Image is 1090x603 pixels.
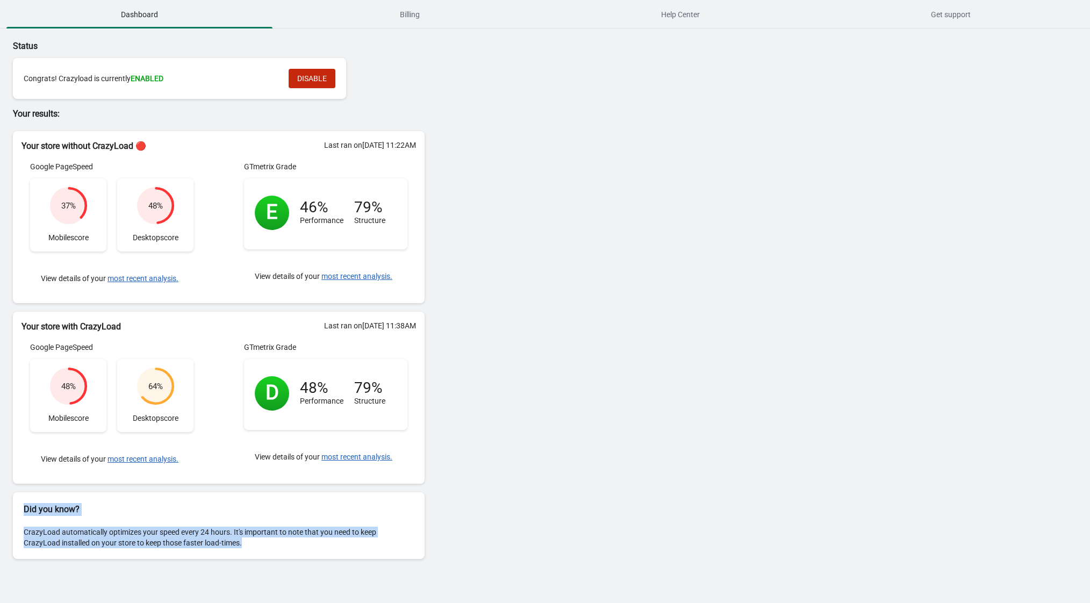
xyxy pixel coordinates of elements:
button: most recent analysis. [107,274,178,283]
div: Google PageSpeed [30,161,193,172]
div: 37 % [61,200,76,211]
h2: Did you know? [24,503,414,516]
div: Performance [300,202,343,226]
div: Congrats! Crazyload is currently [24,73,278,84]
button: Dashboard [4,1,275,28]
h2: Your store without CrazyLoad 🔴 [21,140,416,153]
div: Structure [354,383,385,406]
h2: Your store with CrazyLoad [21,320,416,333]
a: most recent analysis. [321,272,392,281]
div: Last ran on [DATE] 11:22AM [324,140,416,150]
div: View details of your [244,441,407,473]
div: 48 % [148,200,163,211]
span: Billing [277,5,543,24]
span: Get support [817,5,1084,24]
span: 46 % [300,198,328,216]
a: most recent analysis. [321,453,392,461]
div: Structure [354,202,385,226]
p: Your results: [13,107,425,120]
div: Last ran on [DATE] 11:38AM [324,320,416,331]
div: Desktop score [117,178,193,252]
img: gmetric-score-183a7498.svg [255,196,289,230]
div: Mobile score [30,359,106,432]
span: ENABLED [131,74,163,83]
div: E [266,206,278,217]
div: Performance [300,383,343,406]
div: GTmetrix Grade [244,342,407,353]
div: View details of your [30,262,193,295]
div: D [266,387,279,398]
div: View details of your [30,443,193,475]
div: Desktop score [117,359,193,432]
div: View details of your [244,260,407,292]
div: 64 % [148,381,163,392]
span: Help Center [547,5,813,24]
span: 79 % [354,379,383,397]
div: CrazyLoad automatically optimizes your speed every 24 hours. It's important to note that you need... [13,516,425,559]
span: 48 % [300,379,328,397]
div: GTmetrix Grade [244,161,407,172]
p: Status [13,40,425,53]
span: DISABLE [297,74,327,83]
button: most recent analysis. [107,455,178,463]
span: Dashboard [6,5,272,24]
span: 79 % [354,198,383,216]
div: 48 % [61,381,76,392]
div: Google PageSpeed [30,342,193,353]
img: gmetric-score-183a7498.svg [255,376,289,411]
button: DISABLE [289,69,335,88]
div: Mobile score [30,178,106,252]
